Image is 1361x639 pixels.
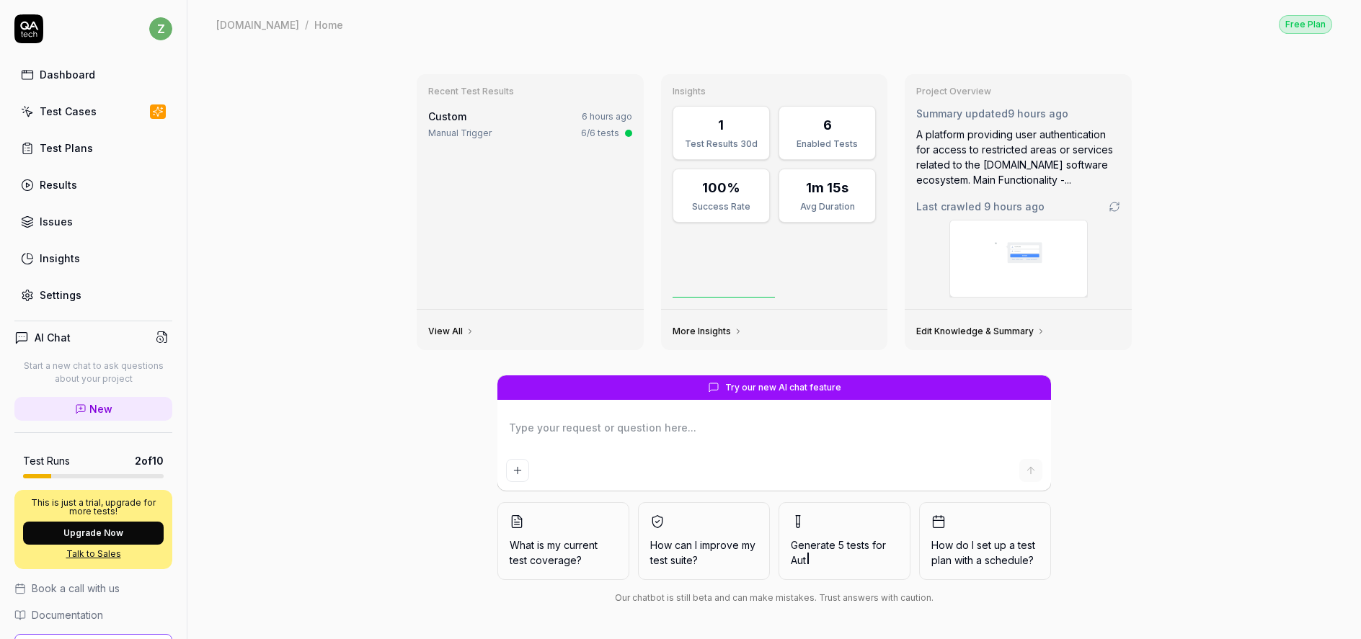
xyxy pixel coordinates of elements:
span: How do I set up a test plan with a schedule? [931,537,1039,568]
div: Home [314,17,343,32]
span: 2 of 10 [135,453,164,468]
a: Results [14,171,172,199]
span: Book a call with us [32,581,120,596]
div: 100% [702,178,740,197]
h3: Project Overview [916,86,1120,97]
div: Test Cases [40,104,97,119]
div: Our chatbot is still beta and can make mistakes. Trust answers with caution. [497,591,1051,604]
a: Edit Knowledge & Summary [916,326,1045,337]
span: Documentation [32,607,103,622]
a: Talk to Sales [23,548,164,560]
span: How can I improve my test suite? [650,537,758,568]
a: Insights [14,244,172,272]
div: [DOMAIN_NAME] [216,17,299,32]
time: 6 hours ago [582,111,632,122]
img: Screenshot [950,220,1087,297]
button: Free Plan [1279,14,1332,34]
div: Issues [40,214,73,229]
span: Summary updated [916,107,1008,120]
div: Test Results 30d [682,138,761,151]
button: z [149,14,172,43]
span: z [149,17,172,40]
a: Test Cases [14,97,172,125]
p: Start a new chat to ask questions about your project [14,359,172,385]
h5: Test Runs [23,455,70,468]
span: Last crawled [916,199,1045,214]
div: Success Rate [682,200,761,213]
span: Custom [428,110,466,122]
div: Free Plan [1279,15,1332,34]
a: Issues [14,207,172,236]
time: 9 hours ago [1008,107,1068,120]
span: Try our new AI chat feature [725,381,841,394]
h3: Insights [673,86,877,97]
a: Book a call with us [14,581,172,596]
div: Enabled Tests [788,138,866,151]
div: Manual Trigger [428,127,492,140]
span: New [89,401,112,416]
div: Settings [40,287,81,303]
p: This is just a trial, upgrade for more tests! [23,499,164,516]
button: Generate 5 tests forAut [779,502,910,580]
time: 9 hours ago [984,200,1045,213]
div: Avg Duration [788,200,866,213]
div: Dashboard [40,67,95,82]
div: Test Plans [40,140,93,156]
div: 1m 15s [806,178,848,197]
a: Settings [14,281,172,309]
span: Generate 5 tests for [791,537,898,568]
div: / [305,17,309,32]
a: Custom6 hours agoManual Trigger6/6 tests [425,106,635,143]
div: 1 [718,115,724,135]
a: Documentation [14,607,172,622]
a: Test Plans [14,134,172,162]
button: Add attachment [506,459,529,482]
a: Dashboard [14,61,172,89]
a: View All [428,326,474,337]
div: 6 [823,115,832,135]
a: Go to crawling settings [1109,201,1120,213]
button: What is my current test coverage? [497,502,629,580]
div: Insights [40,251,80,266]
button: Upgrade Now [23,522,164,545]
div: 6/6 tests [581,127,619,140]
span: What is my current test coverage? [510,537,617,568]
div: A platform providing user authentication for access to restricted areas or services related to th... [916,127,1120,187]
h3: Recent Test Results [428,86,632,97]
a: More Insights [673,326,742,337]
h4: AI Chat [35,330,71,345]
button: How do I set up a test plan with a schedule? [919,502,1051,580]
a: New [14,397,172,421]
button: How can I improve my test suite? [638,502,770,580]
span: Aut [791,554,806,566]
div: Results [40,177,77,192]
